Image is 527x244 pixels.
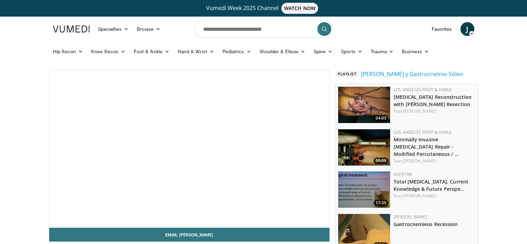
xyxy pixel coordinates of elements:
a: Hip Recon [49,45,87,58]
div: Feat. [394,108,475,114]
a: Email [PERSON_NAME] [49,228,330,242]
video-js: Video Player [49,70,330,228]
input: Search topics, interventions [194,21,333,37]
a: Shoulder & Elbow [255,45,309,58]
span: 04:03 [374,115,388,121]
a: Specialties [94,22,133,36]
div: Feat. [394,158,475,164]
a: Gastrocnemieus Recession [394,221,458,227]
a: 04:03 [338,87,390,123]
a: Foot & Ankle [130,45,174,58]
img: b61e6802-a57c-4b39-914b-6b40b356a744.150x105_q85_crop-smart_upscale.jpg [338,129,390,166]
div: Feat. [394,193,475,199]
a: [PERSON_NAME] [403,108,436,114]
a: Browse [133,22,165,36]
span: 17:35 [374,200,388,206]
a: J [460,22,474,36]
a: Aspetar [394,171,412,177]
a: [MEDICAL_DATA] Reconstruction with [PERSON_NAME] Resection [394,94,472,107]
a: Minimally Invasive [MEDICAL_DATA] Repair - Modified Percutaneous / … [394,136,459,157]
a: Los Angeles Foot & Ankle [394,87,452,93]
a: [PERSON_NAME] [403,158,436,164]
a: [PERSON_NAME] [403,193,436,199]
a: 17:35 [338,171,390,208]
a: Trauma [367,45,398,58]
a: Pediatrics [218,45,255,58]
a: Business [398,45,433,58]
a: Favorites [428,22,456,36]
a: 09:09 [338,129,390,166]
span: WATCH NOW [281,3,318,14]
a: Hand & Wrist [174,45,218,58]
span: 09:09 [374,158,388,164]
img: xX2wXF35FJtYfXNX4xMDoxOjBzMTt2bJ_1.150x105_q85_crop-smart_upscale.jpg [338,171,390,208]
a: [PERSON_NAME] y Gastrocnemio-Sóleo [361,70,463,78]
a: Total [MEDICAL_DATA], Current Knowledge & Future Perspe… [394,178,468,192]
a: Los Angeles Foot & Ankle [394,129,452,135]
a: [PERSON_NAME] [394,214,427,220]
a: Vumedi Week 2025 ChannelWATCH NOW [54,3,473,14]
a: Spine [309,45,337,58]
img: VuMedi Logo [53,26,90,32]
a: Sports [337,45,367,58]
a: Knee Recon [87,45,130,58]
img: 7ffd0802-b5eb-49b1-934a-0f457864847d.150x105_q85_crop-smart_upscale.jpg [338,87,390,123]
span: Playlist [335,71,359,77]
